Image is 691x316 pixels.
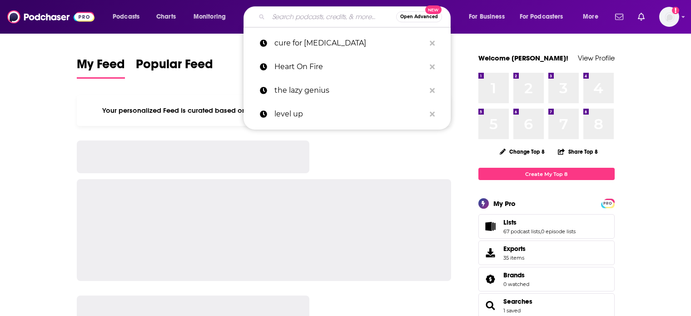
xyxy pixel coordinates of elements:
[469,10,505,23] span: For Business
[106,10,151,24] button: open menu
[274,102,425,126] p: level up
[396,11,442,22] button: Open AdvancedNew
[503,245,526,253] span: Exports
[503,228,540,235] a: 67 podcast lists
[482,299,500,312] a: Searches
[77,56,125,77] span: My Feed
[578,54,615,62] a: View Profile
[503,218,576,226] a: Lists
[503,218,517,226] span: Lists
[478,267,615,291] span: Brands
[478,214,615,239] span: Lists
[136,56,213,77] span: Popular Feed
[659,7,679,27] button: Show profile menu
[482,273,500,286] a: Brands
[494,146,551,157] button: Change Top 8
[503,281,529,287] a: 0 watched
[187,10,238,24] button: open menu
[659,7,679,27] img: User Profile
[557,143,598,161] button: Share Top 8
[482,246,500,259] span: Exports
[244,55,451,79] a: Heart On Fire
[672,7,679,14] svg: Add a profile image
[244,102,451,126] a: level up
[194,10,226,23] span: Monitoring
[659,7,679,27] span: Logged in as NickG
[514,10,577,24] button: open menu
[520,10,563,23] span: For Podcasters
[244,79,451,102] a: the lazy genius
[425,5,442,14] span: New
[482,220,500,233] a: Lists
[634,9,648,25] a: Show notifications dropdown
[583,10,598,23] span: More
[602,200,613,206] a: PRO
[274,79,425,102] p: the lazy genius
[493,199,516,208] div: My Pro
[478,241,615,265] a: Exports
[274,55,425,79] p: Heart On Fire
[478,54,568,62] a: Welcome [PERSON_NAME]!
[274,31,425,55] p: cure for chronic pain
[602,200,613,207] span: PRO
[462,10,516,24] button: open menu
[77,56,125,79] a: My Feed
[113,10,139,23] span: Podcasts
[268,10,396,24] input: Search podcasts, credits, & more...
[540,228,541,235] span: ,
[252,6,459,27] div: Search podcasts, credits, & more...
[150,10,181,24] a: Charts
[503,307,521,314] a: 1 saved
[503,297,532,306] a: Searches
[503,271,529,279] a: Brands
[400,15,438,19] span: Open Advanced
[478,168,615,180] a: Create My Top 8
[244,31,451,55] a: cure for [MEDICAL_DATA]
[577,10,610,24] button: open menu
[503,271,525,279] span: Brands
[7,8,94,25] img: Podchaser - Follow, Share and Rate Podcasts
[541,228,576,235] a: 0 episode lists
[77,95,452,126] div: Your personalized Feed is curated based on the Podcasts, Creators, Users, and Lists that you Follow.
[503,255,526,261] span: 35 items
[156,10,176,23] span: Charts
[136,56,213,79] a: Popular Feed
[611,9,627,25] a: Show notifications dropdown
